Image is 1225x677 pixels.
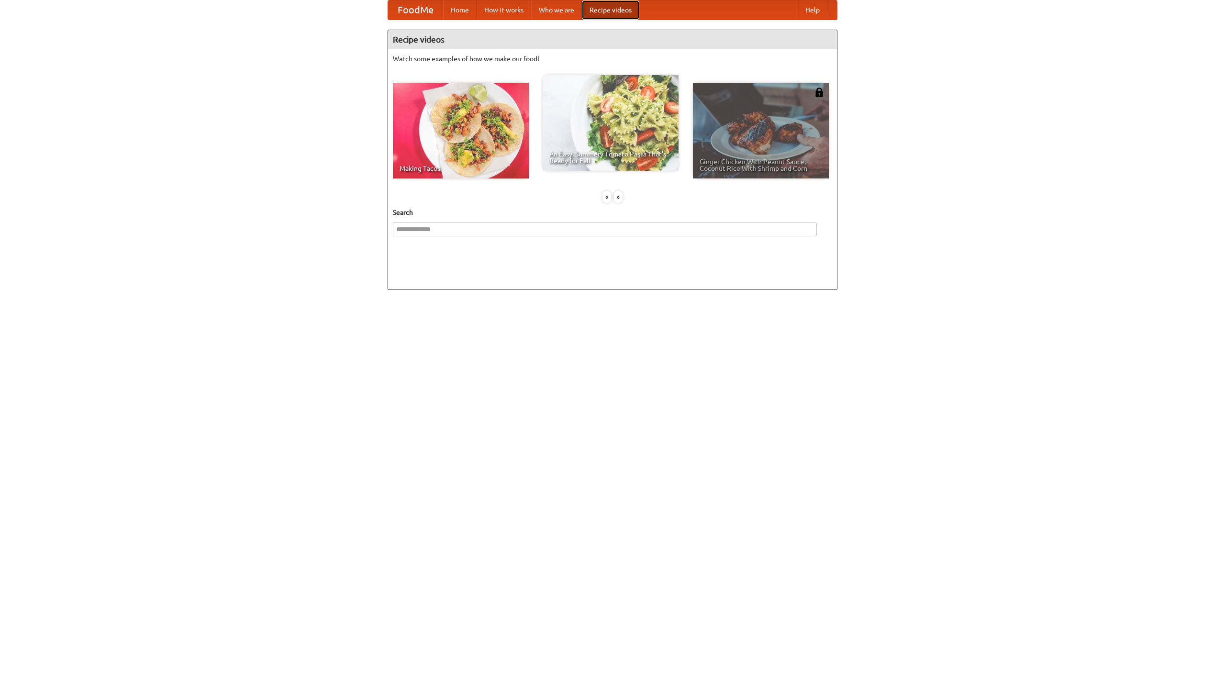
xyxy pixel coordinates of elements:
a: FoodMe [388,0,443,20]
p: Watch some examples of how we make our food! [393,54,832,64]
div: « [602,191,611,203]
h5: Search [393,208,832,217]
a: How it works [477,0,531,20]
img: 483408.png [814,88,824,97]
div: » [614,191,623,203]
a: Home [443,0,477,20]
a: Making Tacos [393,83,529,178]
span: Making Tacos [400,165,522,172]
h4: Recipe videos [388,30,837,49]
a: An Easy, Summery Tomato Pasta That's Ready for Fall [543,75,679,171]
a: Help [798,0,827,20]
a: Who we are [531,0,582,20]
a: Recipe videos [582,0,639,20]
span: An Easy, Summery Tomato Pasta That's Ready for Fall [549,151,672,164]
